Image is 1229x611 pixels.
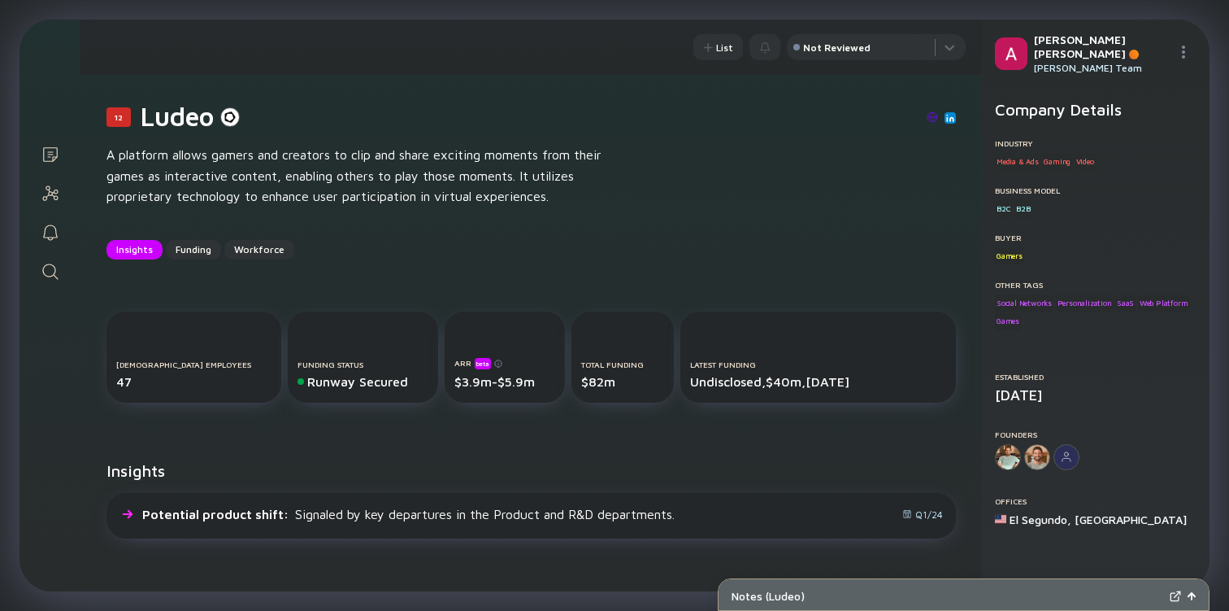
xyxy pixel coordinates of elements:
div: ARR [454,357,555,369]
button: Funding [166,240,221,260]
div: A platform allows gamers and creators to clip and share exciting moments from their games as inte... [106,145,627,207]
div: Games [995,313,1021,330]
div: Founders [995,430,1196,439]
div: Workforce [224,237,294,262]
div: Latest Funding [690,360,946,369]
div: [DATE] [995,386,1196,404]
div: Established [995,372,1196,382]
a: Lists [20,133,80,172]
a: Reminders [20,212,80,251]
h2: Insights [106,461,165,480]
div: Video [1075,153,1096,169]
div: Q1/24 [902,508,943,521]
div: Offices [995,496,1196,506]
div: Media & Ads [995,153,1040,169]
button: Insights [106,240,163,260]
div: beta [475,358,491,369]
div: Funding Status [297,360,428,369]
div: Other Tags [995,280,1196,290]
div: Gaming [1042,153,1072,169]
div: Business Model [995,185,1196,195]
div: Funding [166,237,221,262]
div: [PERSON_NAME] [PERSON_NAME] [1034,33,1170,60]
div: [DEMOGRAPHIC_DATA] Employees [116,360,271,369]
div: Buyer [995,233,1196,242]
img: Ludeo Linkedin Page [946,114,954,122]
div: Notes ( Ludeo ) [732,589,1163,603]
div: [GEOGRAPHIC_DATA] [1075,513,1187,526]
div: Personalization [1056,295,1114,311]
div: Web Platform [1138,295,1190,311]
button: List [693,34,743,60]
div: Signaled by key departures in the Product and R&D departments. [142,507,675,522]
div: 47 [116,374,271,389]
div: B2B [1014,200,1031,216]
span: Potential product shift : [142,507,292,522]
div: Gamers [995,247,1024,264]
a: Search [20,251,80,290]
div: El Segundo , [1010,513,1071,526]
div: $3.9m-$5.9m [454,374,555,389]
div: Undisclosed, $40m, [DATE] [690,374,946,389]
img: United States Flag [995,513,1006,525]
div: Total Funding [581,360,664,369]
div: Insights [106,237,163,262]
div: [PERSON_NAME] Team [1034,62,1170,74]
a: Investor Map [20,172,80,212]
div: Runway Secured [297,374,428,389]
div: Not Reviewed [803,41,871,54]
div: SaaS [1115,295,1136,311]
div: 12 [106,107,131,127]
div: $82m [581,374,664,389]
img: Open Notes [1188,592,1196,600]
div: Social Networks [995,295,1053,311]
div: Industry [995,138,1196,148]
img: Alex Profile Picture [995,37,1027,70]
button: Workforce [224,240,294,260]
h2: Company Details [995,100,1196,119]
div: B2C [995,200,1012,216]
div: List [693,35,743,60]
img: Ludeo Website [927,111,938,123]
img: Menu [1177,46,1190,59]
img: Expand Notes [1170,591,1181,602]
h1: Ludeo [141,101,214,132]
